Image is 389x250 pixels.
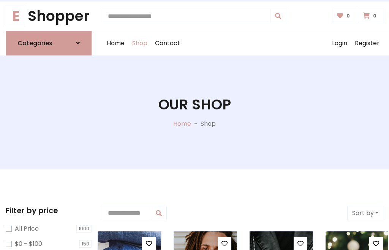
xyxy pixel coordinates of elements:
[345,13,352,19] span: 0
[79,240,92,248] span: 150
[128,31,151,55] a: Shop
[76,225,92,233] span: 1000
[103,31,128,55] a: Home
[15,239,42,248] label: $0 - $100
[15,224,39,233] label: All Price
[201,119,216,128] p: Shop
[347,206,383,220] button: Sort by
[191,119,201,128] p: -
[332,9,357,23] a: 0
[6,6,26,26] span: E
[6,31,92,55] a: Categories
[6,8,92,25] a: EShopper
[158,96,231,113] h1: Our Shop
[6,206,92,215] h5: Filter by price
[173,119,191,128] a: Home
[351,31,383,55] a: Register
[151,31,184,55] a: Contact
[6,8,92,25] h1: Shopper
[358,9,383,23] a: 0
[17,40,52,47] h6: Categories
[328,31,351,55] a: Login
[371,13,378,19] span: 0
